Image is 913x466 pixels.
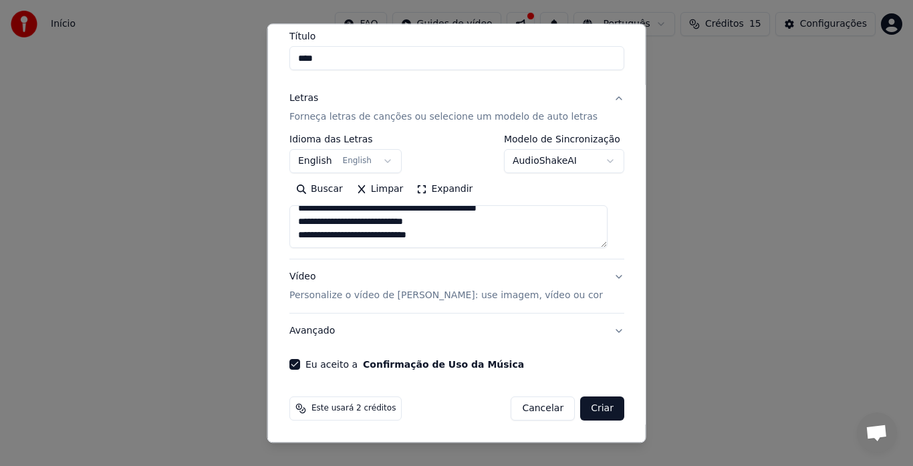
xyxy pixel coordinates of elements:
[311,404,396,415] span: Este usará 2 créditos
[289,92,318,106] div: Letras
[349,179,410,201] button: Limpar
[580,397,624,421] button: Criar
[305,360,524,370] label: Eu aceito a
[289,135,624,259] div: LetrasForneça letras de canções ou selecione um modelo de auto letras
[511,397,575,421] button: Cancelar
[289,111,598,124] p: Forneça letras de canções ou selecione um modelo de auto letras
[363,360,524,370] button: Eu aceito a
[289,179,350,201] button: Buscar
[289,32,624,41] label: Título
[410,179,479,201] button: Expandir
[289,314,624,349] button: Avançado
[289,289,603,303] p: Personalize o vídeo de [PERSON_NAME]: use imagem, vídeo ou cor
[289,135,402,144] label: Idioma das Letras
[289,271,603,303] div: Vídeo
[503,135,624,144] label: Modelo de Sincronização
[289,82,624,135] button: LetrasForneça letras de canções ou selecione um modelo de auto letras
[289,260,624,314] button: VídeoPersonalize o vídeo de [PERSON_NAME]: use imagem, vídeo ou cor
